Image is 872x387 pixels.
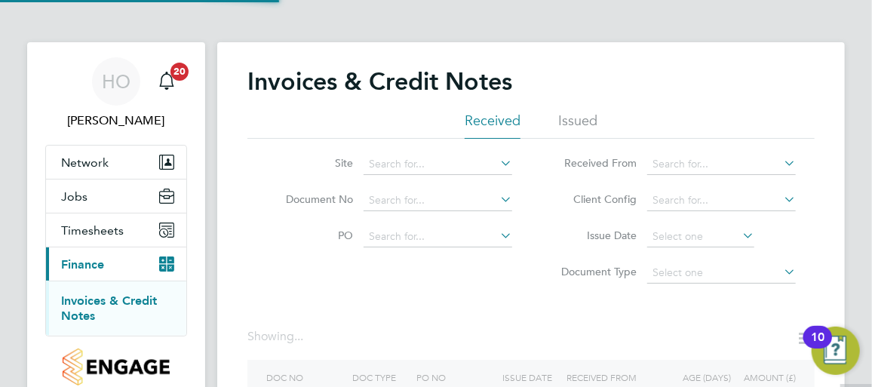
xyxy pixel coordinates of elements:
input: Search for... [364,190,512,211]
a: Invoices & Credit Notes [61,293,157,323]
span: Jobs [61,189,88,204]
a: HO[PERSON_NAME] [45,57,187,130]
span: ... [294,329,303,344]
span: HO [102,72,130,91]
h2: Invoices & Credit Notes [247,66,512,97]
span: Harry Owen [45,112,187,130]
input: Search for... [647,190,796,211]
div: Showing [247,329,306,345]
label: Client Config [550,192,637,206]
li: Received [465,112,520,139]
button: Open Resource Center, 10 new notifications [812,327,860,375]
input: Search for... [364,226,512,247]
input: Search for... [647,154,796,175]
span: Timesheets [61,223,124,238]
img: countryside-properties-logo-retina.png [63,349,169,385]
div: 10 [811,337,824,357]
span: Network [61,155,109,170]
label: Document Type [550,265,637,278]
label: Issue Date [550,229,637,242]
li: Issued [558,112,597,139]
label: Document No [266,192,353,206]
span: 20 [170,63,189,81]
input: Select one [647,226,754,247]
span: Finance [61,257,104,272]
a: Go to home page [45,349,187,385]
button: Timesheets [46,213,186,247]
input: Select one [647,263,796,284]
label: Received From [550,156,637,170]
div: Finance [46,281,186,336]
label: Site [266,156,353,170]
label: PO [266,229,353,242]
input: Search for... [364,154,512,175]
button: Finance [46,247,186,281]
a: 20 [152,57,182,106]
button: Network [46,146,186,179]
button: Jobs [46,180,186,213]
